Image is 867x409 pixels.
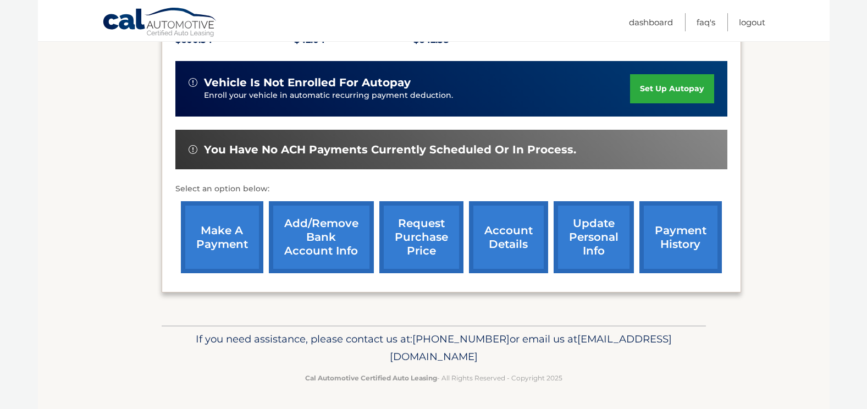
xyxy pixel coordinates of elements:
[189,78,197,87] img: alert-white.svg
[697,13,715,31] a: FAQ's
[629,13,673,31] a: Dashboard
[469,201,548,273] a: account details
[554,201,634,273] a: update personal info
[169,330,699,366] p: If you need assistance, please contact us at: or email us at
[630,74,714,103] a: set up autopay
[412,333,510,345] span: [PHONE_NUMBER]
[639,201,722,273] a: payment history
[169,372,699,384] p: - All Rights Reserved - Copyright 2025
[189,145,197,154] img: alert-white.svg
[181,201,263,273] a: make a payment
[305,374,437,382] strong: Cal Automotive Certified Auto Leasing
[204,90,631,102] p: Enroll your vehicle in automatic recurring payment deduction.
[204,143,576,157] span: You have no ACH payments currently scheduled or in process.
[739,13,765,31] a: Logout
[379,201,463,273] a: request purchase price
[269,201,374,273] a: Add/Remove bank account info
[175,183,727,196] p: Select an option below:
[102,7,218,39] a: Cal Automotive
[204,76,411,90] span: vehicle is not enrolled for autopay
[390,333,672,363] span: [EMAIL_ADDRESS][DOMAIN_NAME]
